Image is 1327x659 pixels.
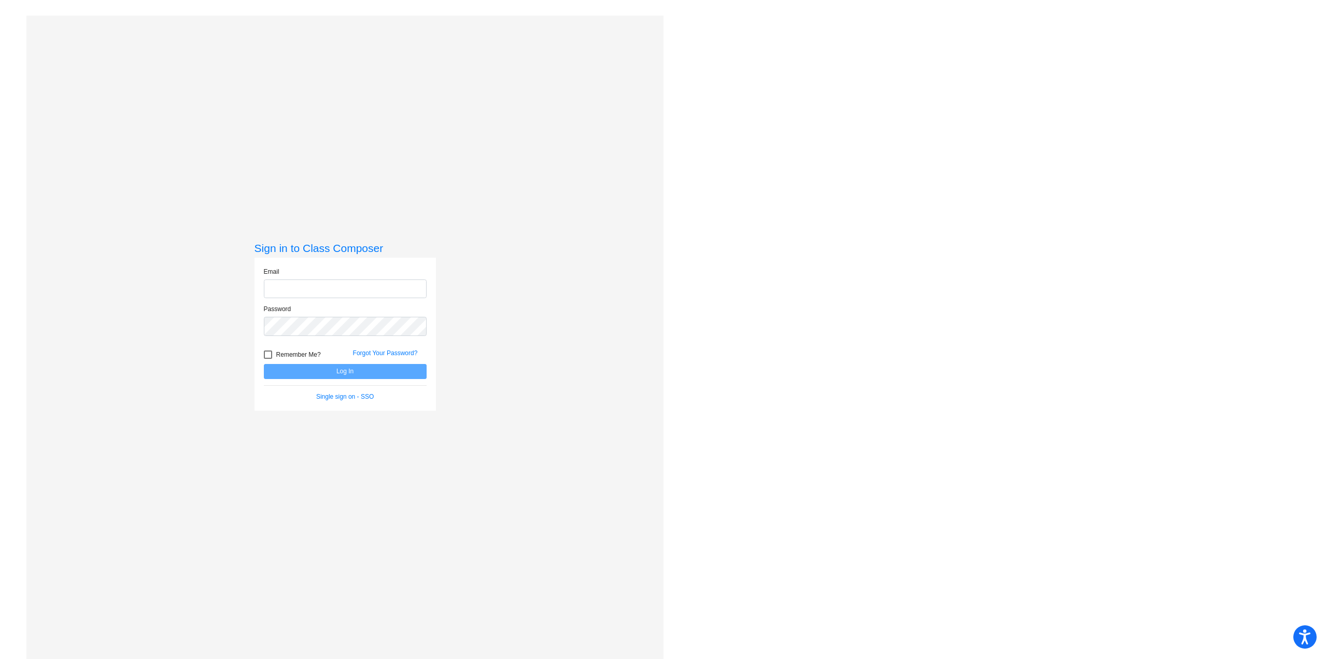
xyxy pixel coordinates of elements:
h3: Sign in to Class Composer [255,242,436,255]
span: Remember Me? [276,348,321,361]
label: Password [264,304,291,314]
a: Forgot Your Password? [353,349,418,357]
a: Single sign on - SSO [316,393,374,400]
button: Log In [264,364,427,379]
label: Email [264,267,279,276]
